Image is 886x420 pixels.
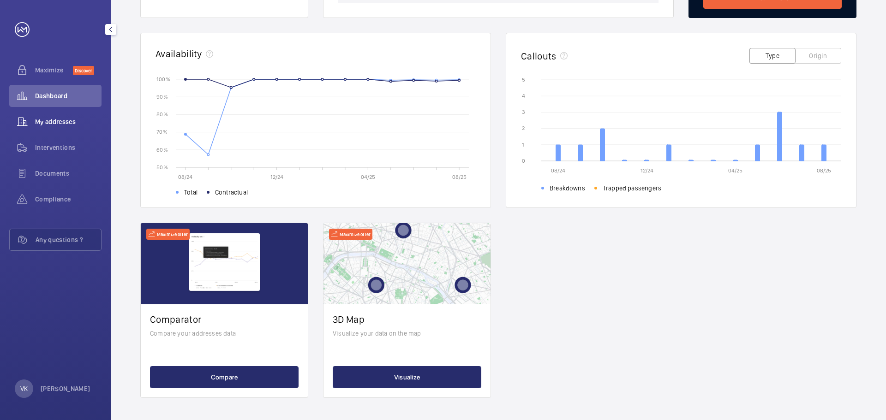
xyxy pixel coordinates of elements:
[522,125,525,131] text: 2
[452,174,467,180] text: 08/25
[361,174,375,180] text: 04/25
[749,48,796,64] button: Type
[156,129,168,135] text: 70 %
[35,169,102,178] span: Documents
[551,167,565,174] text: 08/24
[150,329,299,338] p: Compare your addresses data
[795,48,841,64] button: Origin
[156,111,168,118] text: 80 %
[73,66,94,75] span: Discover
[728,167,742,174] text: 04/25
[150,314,299,325] h2: Comparator
[522,93,525,99] text: 4
[184,188,198,197] span: Total
[333,314,481,325] h2: 3D Map
[156,146,168,153] text: 60 %
[35,195,102,204] span: Compliance
[270,174,283,180] text: 12/24
[146,229,190,240] div: Maximize offer
[35,91,102,101] span: Dashboard
[35,65,73,75] span: Maximize
[178,174,192,180] text: 08/24
[333,366,481,388] button: Visualize
[156,164,168,170] text: 50 %
[522,158,525,164] text: 0
[156,48,202,59] h2: Availability
[36,235,101,244] span: Any questions ?
[156,94,168,100] text: 90 %
[522,77,525,83] text: 5
[817,167,831,174] text: 08/25
[329,229,372,240] div: Maximize offer
[215,188,248,197] span: Contractual
[522,109,525,115] text: 3
[20,384,28,393] p: VK
[35,143,102,152] span: Interventions
[521,50,557,62] h2: Callouts
[35,117,102,126] span: My addresses
[522,142,524,148] text: 1
[156,76,170,82] text: 100 %
[603,183,661,193] span: Trapped passengers
[333,329,481,338] p: Visualize your data on the map
[550,183,585,193] span: Breakdowns
[41,384,90,393] p: [PERSON_NAME]
[150,366,299,388] button: Compare
[641,167,653,174] text: 12/24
